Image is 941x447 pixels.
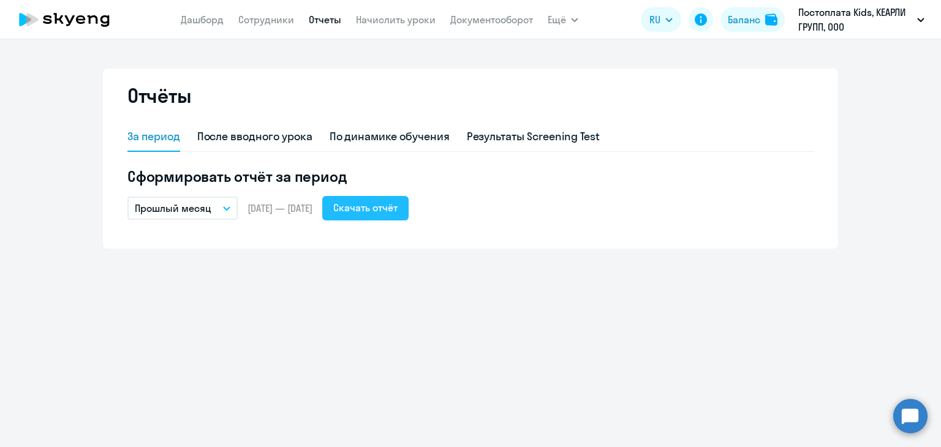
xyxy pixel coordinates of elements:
[728,12,760,27] div: Баланс
[127,129,180,145] div: За период
[548,7,578,32] button: Ещё
[649,12,660,27] span: RU
[181,13,224,26] a: Дашборд
[197,129,312,145] div: После вводного урока
[333,200,398,215] div: Скачать отчёт
[798,5,912,34] p: Постоплата Kids, КЕАРЛИ ГРУПП, ООО
[238,13,294,26] a: Сотрудники
[127,167,814,186] h5: Сформировать отчёт за период
[248,201,312,215] span: [DATE] — [DATE]
[641,7,681,32] button: RU
[127,197,238,220] button: Прошлый месяц
[765,13,777,26] img: balance
[356,13,436,26] a: Начислить уроки
[330,129,450,145] div: По динамике обучения
[127,83,191,108] h2: Отчёты
[309,13,341,26] a: Отчеты
[720,7,785,32] button: Балансbalance
[450,13,533,26] a: Документооборот
[135,201,211,216] p: Прошлый месяц
[548,12,566,27] span: Ещё
[467,129,600,145] div: Результаты Screening Test
[792,5,931,34] button: Постоплата Kids, КЕАРЛИ ГРУПП, ООО
[322,196,409,220] button: Скачать отчёт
